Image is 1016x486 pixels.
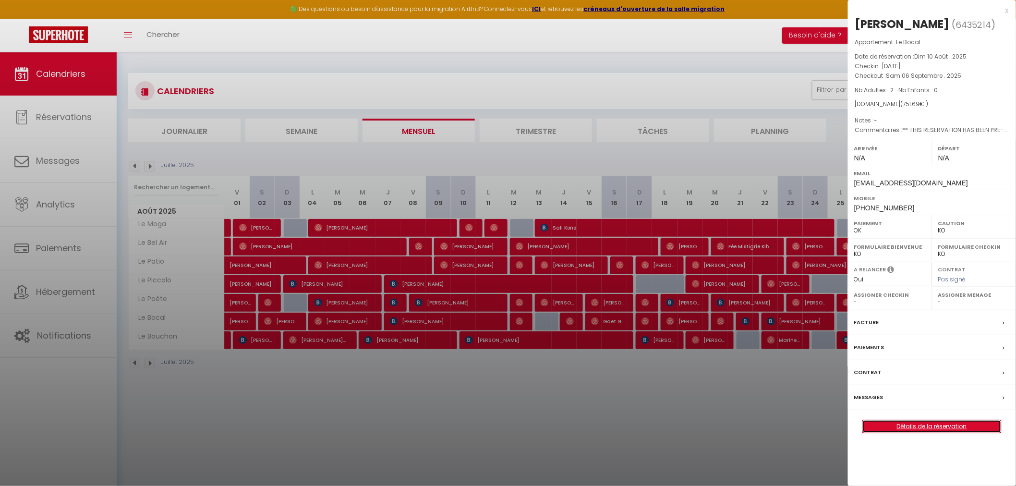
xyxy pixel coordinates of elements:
label: Email [854,169,1010,178]
p: Checkout : [855,71,1009,81]
label: Départ [938,144,1010,153]
div: x [848,5,1009,16]
span: N/A [854,154,865,162]
label: Contrat [938,266,966,272]
button: Ouvrir le widget de chat LiveChat [8,4,36,33]
label: Assigner Menage [938,290,1010,300]
label: Arrivée [854,144,926,153]
a: Détails de la réservation [863,420,1001,433]
label: Contrat [854,367,882,377]
label: Formulaire Checkin [938,242,1010,252]
p: Checkin : [855,61,1009,71]
p: Date de réservation : [855,52,1009,61]
label: Paiements [854,342,884,352]
label: Caution [938,219,1010,228]
p: Notes : [855,116,1009,125]
span: Dim 10 Août . 2025 [915,52,967,61]
span: [EMAIL_ADDRESS][DOMAIN_NAME] [854,179,968,187]
span: Sam 06 Septembre . 2025 [886,72,962,80]
span: 751.69 [903,100,920,108]
span: Pas signé [938,275,966,283]
i: Sélectionner OUI si vous souhaiter envoyer les séquences de messages post-checkout [888,266,895,276]
p: Commentaires : [855,125,1009,135]
label: Formulaire Bienvenue [854,242,926,252]
span: Nb Adultes : 2 - [855,86,938,94]
span: Nb Enfants : 0 [899,86,938,94]
span: ( ) [952,18,996,31]
label: Facture [854,317,879,328]
span: Le Bocal [896,38,921,46]
p: Appartement : [855,37,1009,47]
label: A relancer [854,266,886,274]
label: Messages [854,392,883,402]
label: Paiement [854,219,926,228]
button: Détails de la réservation [862,420,1002,433]
span: N/A [938,154,949,162]
span: ( € ) [901,100,929,108]
div: [PERSON_NAME] [855,16,950,32]
span: [DATE] [882,62,901,70]
span: - [874,116,878,124]
span: [PHONE_NUMBER] [854,204,915,212]
span: 6435214 [956,19,992,31]
label: Assigner Checkin [854,290,926,300]
div: [DOMAIN_NAME] [855,100,1009,109]
label: Mobile [854,194,1010,203]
